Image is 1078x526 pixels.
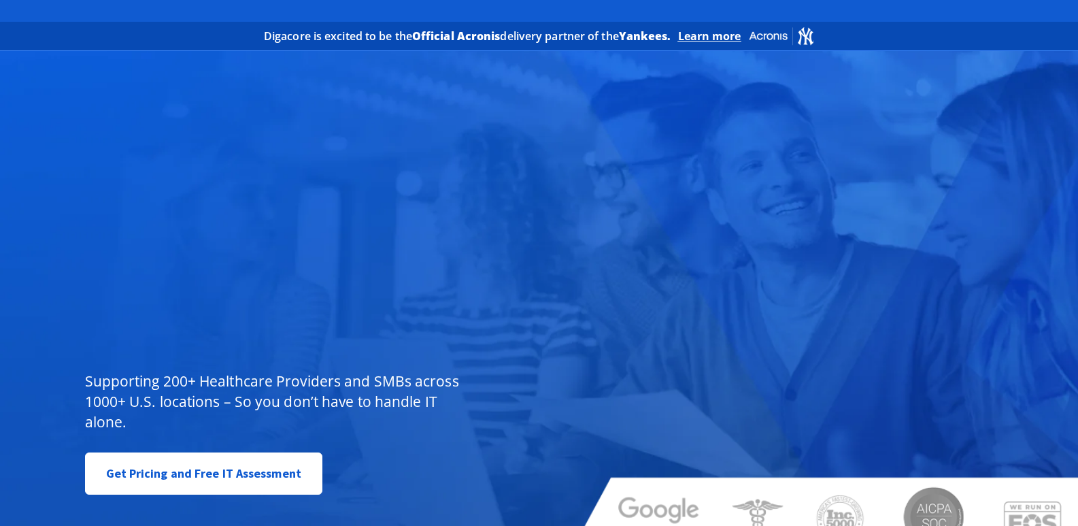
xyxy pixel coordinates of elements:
b: Official Acronis [412,29,501,44]
a: Get Pricing and Free IT Assessment [85,453,322,495]
img: Acronis [748,26,815,46]
b: Yankees. [619,29,671,44]
p: Supporting 200+ Healthcare Providers and SMBs across 1000+ U.S. locations – So you don’t have to ... [85,371,465,432]
span: Get Pricing and Free IT Assessment [106,460,301,487]
h2: Digacore is excited to be the delivery partner of the [264,31,671,42]
a: Learn more [678,29,741,43]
